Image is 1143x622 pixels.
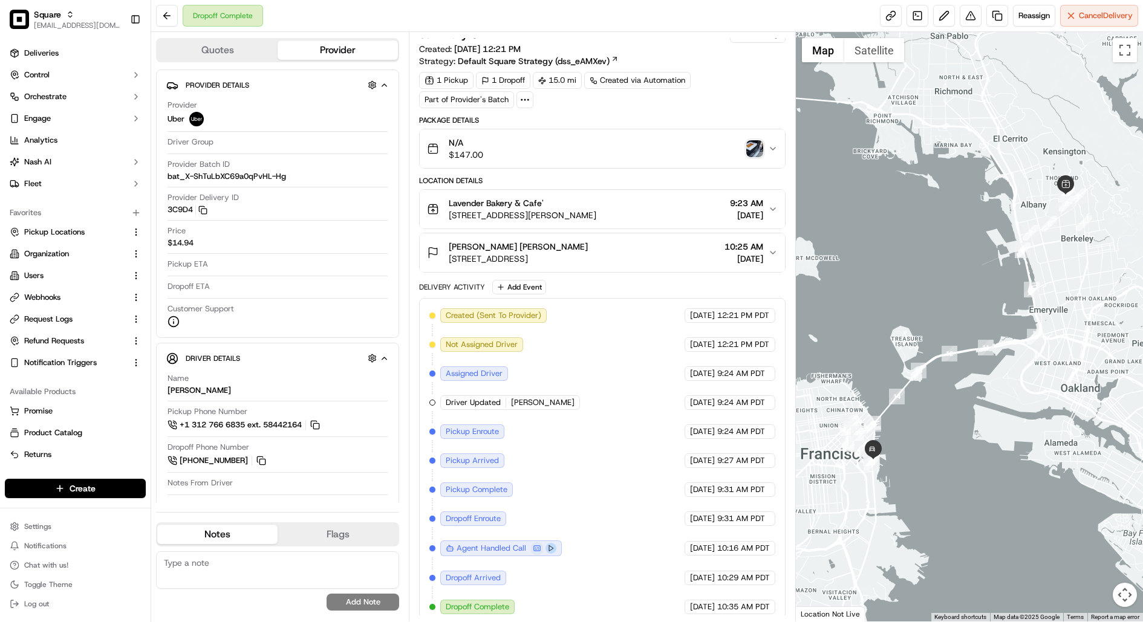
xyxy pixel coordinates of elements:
div: 16 [844,436,859,452]
a: +1 312 766 6835 ext. 58442164 [168,418,322,432]
span: Users [24,270,44,281]
span: [DATE] [690,397,715,408]
img: Square [10,10,29,29]
div: 18 [842,432,858,447]
span: $147.00 [449,149,483,161]
span: Name [168,373,189,384]
a: Notification Triggers [10,357,126,368]
span: Notes From Driver [168,478,233,488]
span: Request Logs [24,314,73,325]
span: Pickup Complete [446,484,507,495]
span: Chat with us! [24,560,68,570]
span: Dropoff Complete [446,601,509,612]
button: Control [5,65,146,85]
button: Square [34,8,61,21]
span: [DATE] [690,543,715,554]
span: [DATE] [730,209,763,221]
div: 30 [860,447,876,462]
span: Settings [24,522,51,531]
a: Deliveries [5,44,146,63]
button: Fleet [5,174,146,193]
span: bat_X-ShTuLbXC69a0qPvHL-Hg [168,171,286,182]
button: photo_proof_of_delivery image [746,140,763,157]
button: Webhooks [5,288,146,307]
span: Pickup Arrived [446,455,499,466]
a: Powered byPylon [85,204,146,213]
button: Keyboard shortcuts [934,613,986,621]
span: [DATE] [725,253,763,265]
button: [PERSON_NAME] [PERSON_NAME][STREET_ADDRESS]10:25 AM[DATE] [420,233,785,272]
div: 1 Pickup [419,72,474,89]
div: 13 [911,363,926,378]
span: Created: [419,43,521,55]
span: Dropoff Phone Number [168,442,249,453]
button: Map camera controls [1113,583,1137,607]
span: Dropoff ETA [168,281,210,292]
div: 14 [889,389,905,404]
span: Fleet [24,178,42,189]
button: Add Event [492,280,546,294]
div: 7 [1023,225,1038,241]
span: [DATE] [690,572,715,583]
input: Got a question? Start typing here... [31,77,218,90]
div: 9 [1024,282,1040,297]
button: N/A$147.00photo_proof_of_delivery image [420,129,785,168]
button: Chat with us! [5,557,146,574]
span: 9:24 AM PDT [717,397,765,408]
span: Organization [24,248,69,259]
span: 9:24 AM PDT [717,426,765,437]
div: 21 [841,420,857,436]
div: 📗 [12,176,22,186]
button: Returns [5,445,146,464]
a: Pickup Locations [10,227,126,238]
span: Cancel Delivery [1079,10,1133,21]
a: [PHONE_NUMBER] [168,454,268,467]
div: 15 [865,416,881,432]
span: [PERSON_NAME] [PERSON_NAME] [449,241,588,253]
button: Reassign [1013,5,1055,27]
img: Nash [12,11,36,36]
a: Promise [10,406,141,416]
div: 4 [1058,187,1074,202]
p: Agent Handled Call [457,543,526,554]
button: Engage [5,109,146,128]
span: Created (Sent To Provider) [446,310,541,321]
span: Orchestrate [24,91,67,102]
span: [EMAIL_ADDRESS][DOMAIN_NAME] [34,21,120,30]
button: Show satellite imagery [844,38,904,62]
span: Create [70,482,96,494]
span: Customer Support [168,303,234,314]
div: 24 [846,420,862,435]
div: 1 [1076,215,1092,231]
div: 28 [855,441,871,456]
button: 3C9D4 [168,204,207,215]
span: [DATE] [690,601,715,612]
button: Log out [5,595,146,612]
div: 11 [978,340,994,355]
span: 12:21 PM PDT [717,339,769,350]
div: 5 [1059,196,1075,212]
span: Deliveries [24,48,59,59]
span: [DATE] 12:21 PM [454,44,521,54]
span: Nash AI [24,157,51,167]
img: 1736555255976-a54dd68f-1ca7-489b-9aae-adbdc363a1c4 [12,115,34,137]
span: 9:31 AM PDT [717,513,765,524]
div: 12 [942,346,957,361]
span: [DATE] [690,310,715,321]
div: 25 [851,426,867,441]
div: Location Not Live [796,606,865,621]
div: Favorites [5,203,146,222]
button: Driver Details [166,348,389,368]
span: $14.94 [168,238,194,248]
span: Product Catalog [24,427,82,438]
span: Provider Details [186,80,249,90]
div: 6 [1041,216,1057,232]
span: Driver Group [168,137,213,147]
span: Assigned Driver [446,368,503,379]
a: Report a map error [1091,614,1139,620]
a: Organization [10,248,126,259]
span: Promise [24,406,53,416]
button: Refund Requests [5,331,146,351]
span: Provider Batch ID [168,159,230,170]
